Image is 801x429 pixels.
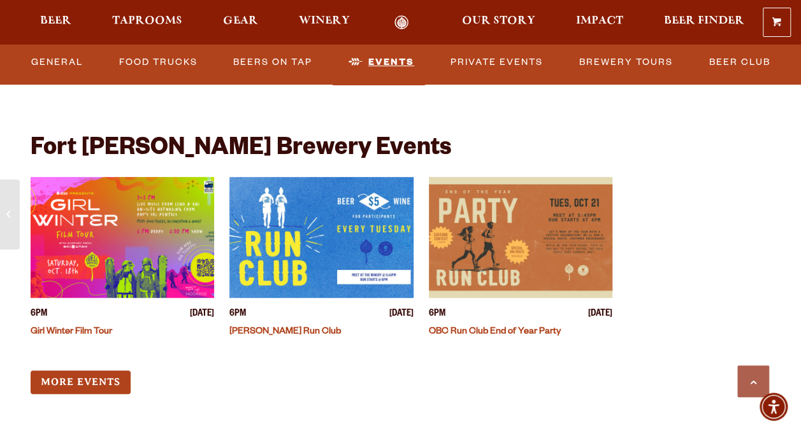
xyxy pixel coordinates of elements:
a: Taprooms [104,15,191,30]
span: Winery [299,16,350,26]
a: Food Trucks [114,48,203,77]
a: Impact [568,15,631,30]
a: View event details [229,177,413,298]
h2: Fort [PERSON_NAME] Brewery Events [31,136,451,164]
a: Beer Finder [656,15,753,30]
a: View event details [429,177,612,298]
span: Impact [576,16,623,26]
span: Taprooms [112,16,182,26]
a: More Events (opens in a new window) [31,370,131,394]
a: OBC Run Club End of Year Party [429,327,561,337]
span: 6PM [31,308,47,321]
a: General [26,48,88,77]
span: Our Story [462,16,535,26]
span: Beer Finder [664,16,744,26]
a: Gear [215,15,266,30]
span: [DATE] [190,308,214,321]
a: [PERSON_NAME] Run Club [229,327,341,337]
a: Winery [291,15,358,30]
a: Scroll to top [737,365,769,397]
a: Private Events [445,48,548,77]
a: Beer [32,15,80,30]
a: Beers on Tap [228,48,317,77]
span: [DATE] [389,308,414,321]
a: Odell Home [378,15,426,30]
span: [DATE] [588,308,612,321]
a: Brewery Tours [574,48,678,77]
a: View event details [31,177,214,298]
a: Beer Club [704,48,775,77]
span: 6PM [229,308,246,321]
a: Events [343,48,419,77]
span: 6PM [429,308,445,321]
div: Accessibility Menu [760,393,788,421]
a: Girl Winter Film Tour [31,327,112,337]
span: Gear [223,16,258,26]
a: Our Story [454,15,544,30]
span: Beer [40,16,71,26]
